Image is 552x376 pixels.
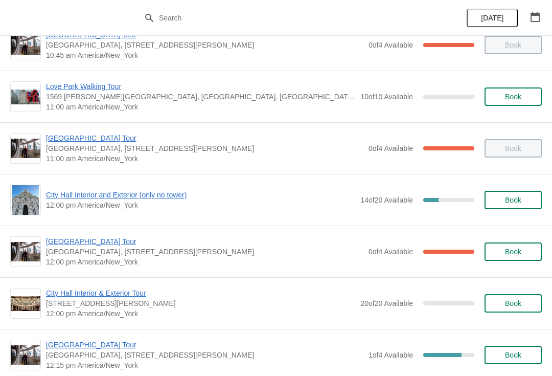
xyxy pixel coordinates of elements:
span: [GEOGRAPHIC_DATA], [STREET_ADDRESS][PERSON_NAME] [46,40,363,50]
span: Book [505,299,521,307]
span: 0 of 4 Available [369,144,413,152]
span: [STREET_ADDRESS][PERSON_NAME] [46,298,355,308]
button: Book [485,294,542,313]
button: Book [485,87,542,106]
span: [GEOGRAPHIC_DATA], [STREET_ADDRESS][PERSON_NAME] [46,247,363,257]
span: [GEOGRAPHIC_DATA], [STREET_ADDRESS][PERSON_NAME] [46,143,363,153]
span: 1 of 4 Available [369,351,413,359]
span: 12:00 pm America/New_York [46,200,355,210]
img: City Hall Interior and Exterior (only no tower) | | 12:00 pm America/New_York [12,185,39,215]
span: 0 of 4 Available [369,41,413,49]
span: [GEOGRAPHIC_DATA] Tour [46,133,363,143]
span: Book [505,196,521,204]
span: City Hall Interior & Exterior Tour [46,288,355,298]
img: City Hall Tower Tour | City Hall Visitor Center, 1400 John F Kennedy Boulevard Suite 121, Philade... [11,35,40,55]
span: 0 of 4 Available [369,248,413,256]
span: [GEOGRAPHIC_DATA] Tour [46,236,363,247]
img: City Hall Tower Tour | City Hall Visitor Center, 1400 John F Kennedy Boulevard Suite 121, Philade... [11,242,40,262]
span: [GEOGRAPHIC_DATA] Tour [46,340,363,350]
span: [GEOGRAPHIC_DATA], [STREET_ADDRESS][PERSON_NAME] [46,350,363,360]
img: City Hall Tower Tour | City Hall Visitor Center, 1400 John F Kennedy Boulevard Suite 121, Philade... [11,345,40,365]
img: Love Park Walking Tour | 1569 John F Kennedy Boulevard, Philadelphia, PA, USA | 11:00 am America/... [11,90,40,104]
button: Book [485,242,542,261]
span: 20 of 20 Available [360,299,413,307]
span: 10:45 am America/New_York [46,50,363,60]
button: [DATE] [467,9,518,27]
span: 11:00 am America/New_York [46,153,363,164]
span: [DATE] [481,14,503,22]
img: City Hall Interior & Exterior Tour | 1400 John F Kennedy Boulevard, Suite 121, Philadelphia, PA, ... [11,296,40,311]
img: City Hall Tower Tour | City Hall Visitor Center, 1400 John F Kennedy Boulevard Suite 121, Philade... [11,139,40,159]
button: Book [485,346,542,364]
span: 12:15 pm America/New_York [46,360,363,370]
input: Search [158,9,414,27]
span: 12:00 pm America/New_York [46,308,355,319]
span: Love Park Walking Tour [46,81,355,92]
span: 14 of 20 Available [360,196,413,204]
span: Book [505,248,521,256]
button: Book [485,191,542,209]
span: Book [505,93,521,101]
span: 12:00 pm America/New_York [46,257,363,267]
span: 1569 [PERSON_NAME][GEOGRAPHIC_DATA], [GEOGRAPHIC_DATA], [GEOGRAPHIC_DATA], [GEOGRAPHIC_DATA] [46,92,355,102]
span: 11:00 am America/New_York [46,102,355,112]
span: 10 of 10 Available [360,93,413,101]
span: Book [505,351,521,359]
span: City Hall Interior and Exterior (only no tower) [46,190,355,200]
